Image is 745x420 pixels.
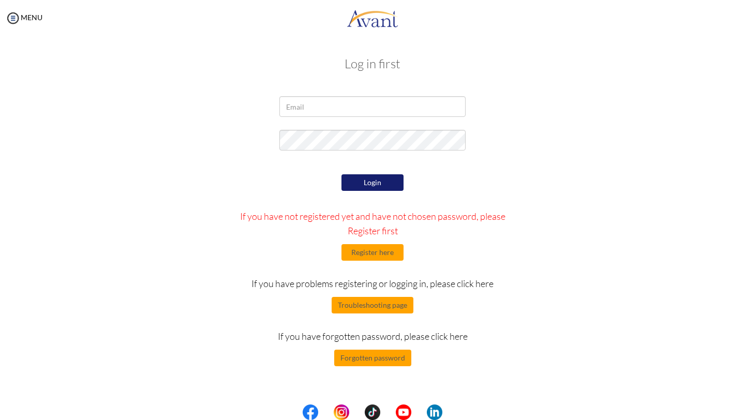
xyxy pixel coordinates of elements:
button: Troubleshooting page [332,297,413,313]
img: yt.png [396,404,411,420]
button: Login [341,174,404,191]
img: in.png [334,404,349,420]
img: blank.png [349,404,365,420]
img: logo.png [347,3,398,34]
button: Register here [341,244,404,261]
a: MENU [5,13,42,22]
p: If you have forgotten password, please click here [229,329,516,343]
img: li.png [427,404,442,420]
img: tt.png [365,404,380,420]
p: If you have problems registering or logging in, please click here [229,276,516,291]
img: blank.png [380,404,396,420]
button: Forgotten password [334,350,411,366]
img: fb.png [303,404,318,420]
img: blank.png [318,404,334,420]
p: If you have not registered yet and have not chosen password, please Register first [229,209,516,238]
h3: Log in first [78,57,667,70]
img: icon-menu.png [5,10,21,26]
img: blank.png [411,404,427,420]
input: Email [279,96,466,117]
